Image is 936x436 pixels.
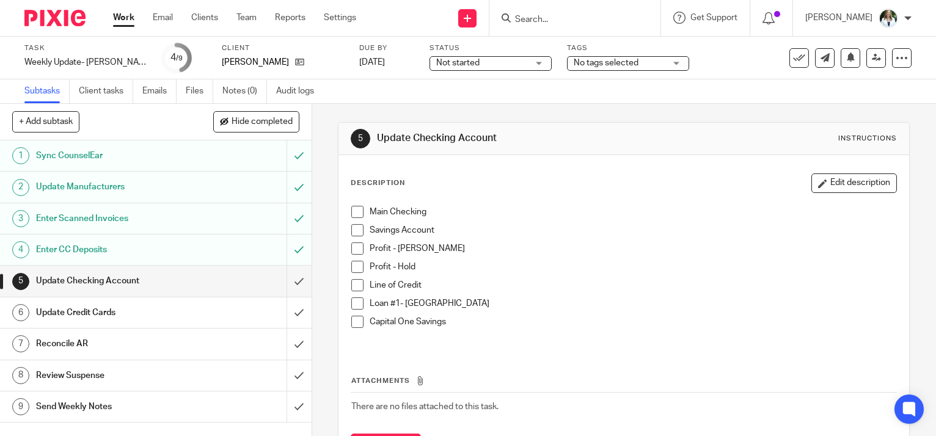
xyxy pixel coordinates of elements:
[24,56,147,68] div: Weekly Update- Mitchell
[186,79,213,103] a: Files
[36,303,195,322] h1: Update Credit Cards
[176,55,183,62] small: /9
[811,173,897,193] button: Edit description
[170,51,183,65] div: 4
[36,398,195,416] h1: Send Weekly Notes
[12,273,29,290] div: 5
[351,178,405,188] p: Description
[838,134,897,144] div: Instructions
[436,59,480,67] span: Not started
[879,9,898,28] img: Robynn%20Maedl%20-%202025.JPG
[574,59,638,67] span: No tags selected
[36,272,195,290] h1: Update Checking Account
[276,79,323,103] a: Audit logs
[359,43,414,53] label: Due by
[36,209,195,228] h1: Enter Scanned Invoices
[36,147,195,165] h1: Sync CounselEar
[12,304,29,321] div: 6
[79,79,133,103] a: Client tasks
[370,316,896,328] p: Capital One Savings
[36,241,195,259] h1: Enter CC Deposits
[12,398,29,415] div: 9
[370,224,896,236] p: Savings Account
[36,178,195,196] h1: Update Manufacturers
[153,12,173,24] a: Email
[377,132,650,145] h1: Update Checking Account
[514,15,624,26] input: Search
[567,43,689,53] label: Tags
[370,261,896,273] p: Profit - Hold
[12,241,29,258] div: 4
[142,79,177,103] a: Emails
[36,335,195,353] h1: Reconcile AR
[351,129,370,148] div: 5
[191,12,218,24] a: Clients
[222,79,267,103] a: Notes (0)
[12,111,79,132] button: + Add subtask
[359,58,385,67] span: [DATE]
[805,12,872,24] p: [PERSON_NAME]
[324,12,356,24] a: Settings
[370,206,896,218] p: Main Checking
[12,335,29,352] div: 7
[370,279,896,291] p: Line of Credit
[12,367,29,384] div: 8
[370,242,896,255] p: Profit - [PERSON_NAME]
[275,12,305,24] a: Reports
[690,13,737,22] span: Get Support
[222,43,344,53] label: Client
[12,179,29,196] div: 2
[351,377,410,384] span: Attachments
[370,297,896,310] p: Loan #1- [GEOGRAPHIC_DATA]
[24,10,86,26] img: Pixie
[36,366,195,385] h1: Review Suspense
[222,56,289,68] p: [PERSON_NAME]
[24,56,147,68] div: Weekly Update- [PERSON_NAME]
[12,147,29,164] div: 1
[430,43,552,53] label: Status
[351,402,499,411] span: There are no files attached to this task.
[213,111,299,132] button: Hide completed
[113,12,134,24] a: Work
[232,117,293,127] span: Hide completed
[12,210,29,227] div: 3
[24,43,147,53] label: Task
[236,12,257,24] a: Team
[24,79,70,103] a: Subtasks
